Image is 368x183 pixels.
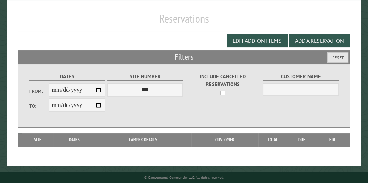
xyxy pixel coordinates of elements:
label: Site Number [107,73,183,81]
th: Due [287,133,317,146]
button: Add a Reservation [289,34,350,47]
label: Customer Name [263,73,338,81]
th: Total [258,133,287,146]
small: © Campground Commander LLC. All rights reserved. [144,175,224,180]
h1: Reservations [18,12,350,31]
label: Include Cancelled Reservations [185,73,261,88]
h2: Filters [18,50,350,64]
button: Reset [327,52,348,63]
label: To: [29,103,48,109]
th: Edit [317,133,350,146]
label: From: [29,88,48,95]
label: Dates [29,73,105,81]
th: Camper Details [95,133,191,146]
button: Edit Add-on Items [227,34,288,47]
th: Dates [53,133,95,146]
th: Site [22,133,53,146]
th: Customer [191,133,258,146]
